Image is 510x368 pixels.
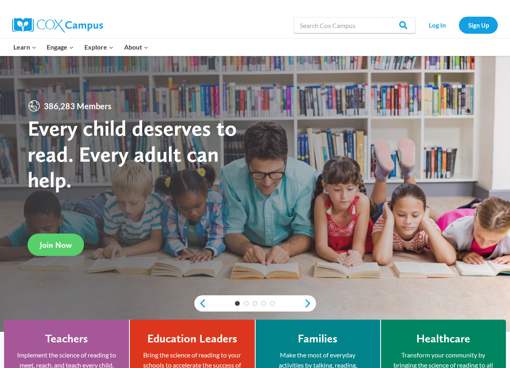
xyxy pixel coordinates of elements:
[194,295,316,312] div: content slider buttons
[294,17,415,33] input: Search Cox Campus
[47,42,74,52] span: Engage
[253,301,258,306] a: 3
[298,332,338,346] h4: Families
[84,42,114,52] span: Explore
[244,301,249,306] a: 2
[40,240,72,250] span: Join Now
[416,332,470,346] h4: Healthcare
[147,332,237,346] h4: Education Leaders
[235,301,240,306] a: 1
[8,39,153,56] nav: Primary Navigation
[270,301,275,306] a: 5
[41,100,115,113] span: 386,283 Members
[12,18,103,32] img: Cox Campus
[420,17,455,33] a: Log In
[459,17,498,33] a: Sign Up
[13,42,37,52] span: Learn
[45,332,88,346] h4: Teachers
[28,115,237,193] strong: Every child deserves to read. Every adult can help.
[420,17,498,33] nav: Secondary Navigation
[194,299,207,308] a: previous
[304,299,316,308] a: next
[28,234,84,256] a: Join Now
[261,301,266,306] a: 4
[124,42,148,52] span: About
